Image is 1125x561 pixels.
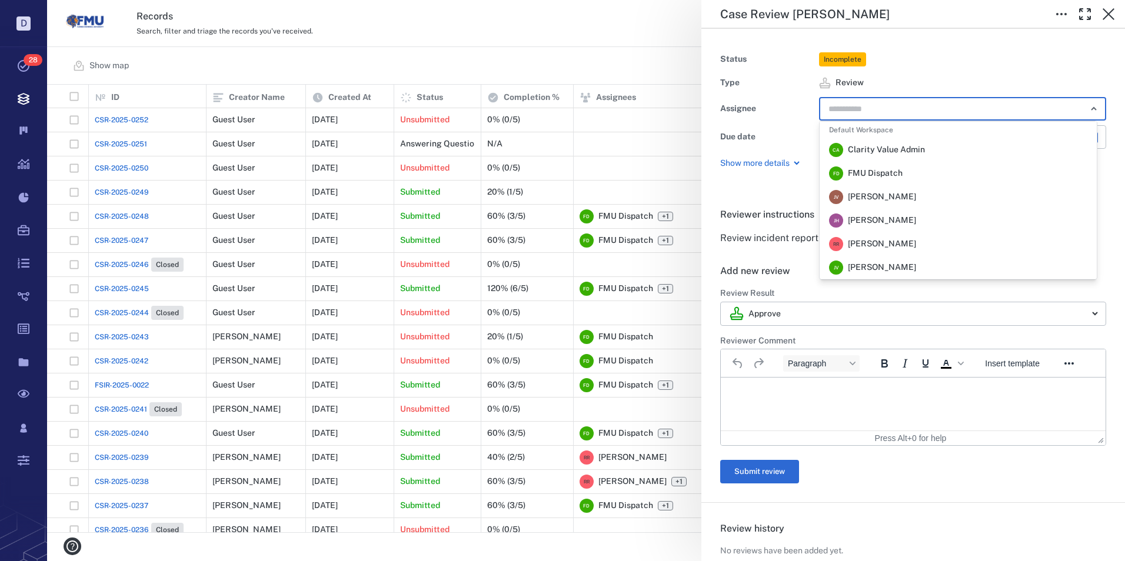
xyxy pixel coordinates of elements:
[720,231,1106,245] p: Review incident report(s) for accuracy and completeness.
[1098,433,1104,443] div: Press the Up and Down arrow keys to resize the editor.
[848,144,925,156] span: Clarity Value Admin
[748,355,768,372] button: Redo
[985,359,1040,368] span: Insert template
[916,355,936,372] button: Underline
[936,355,966,372] div: Text color Black
[788,359,846,368] span: Paragraph
[874,355,894,372] button: Bold
[895,355,915,372] button: Italic
[720,101,814,117] div: Assignee
[829,143,843,157] div: C A
[1097,2,1120,26] button: Close
[26,8,51,19] span: Help
[1086,101,1102,117] button: Close
[848,238,916,250] span: [PERSON_NAME]
[821,55,864,65] span: Incomplete
[829,213,843,228] div: J H
[24,54,42,66] span: 28
[720,51,814,68] div: Status
[720,7,890,22] h5: Case Review [PERSON_NAME]
[1073,2,1097,26] button: Toggle Fullscreen
[849,433,973,443] div: Press Alt+0 for help
[9,9,375,20] body: Rich Text Area. Press ALT-0 for help.
[829,261,843,275] div: J V
[848,191,916,203] span: [PERSON_NAME]
[720,208,1106,222] h6: Reviewer instructions
[848,215,916,226] span: [PERSON_NAME]
[16,16,31,31] p: D
[720,75,814,91] div: Type
[836,77,864,89] span: Review
[820,121,1097,138] li: Default Workspace
[720,264,1106,278] h6: Add new review
[848,262,916,273] span: [PERSON_NAME]
[980,355,1044,372] button: Insert template
[848,168,903,179] span: FMU Dispatch
[1059,355,1079,372] button: Reveal or hide additional toolbar items
[720,288,1106,299] h6: Review Result
[720,158,790,169] p: Show more details
[720,335,1106,347] h6: Reviewer Comment
[728,355,748,372] button: Undo
[829,237,843,251] div: R R
[783,355,860,372] button: Block Paragraph
[720,522,1106,536] h6: Review history
[748,308,781,320] p: Approve
[829,166,843,181] div: F D
[720,545,843,557] p: No reviews have been added yet.
[720,129,814,145] div: Due date
[829,190,843,204] div: J V
[1050,2,1073,26] button: Toggle to Edit Boxes
[720,460,799,483] button: Submit review
[721,378,1106,430] iframe: Rich Text Area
